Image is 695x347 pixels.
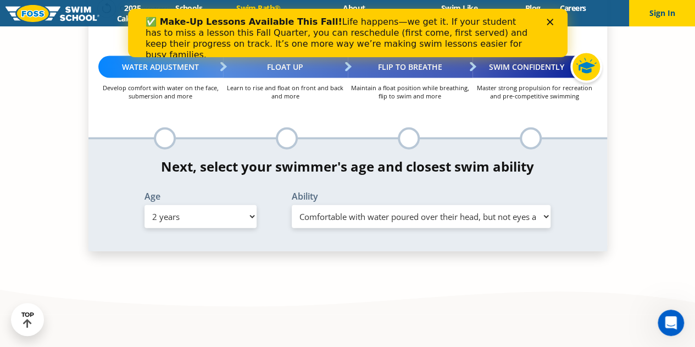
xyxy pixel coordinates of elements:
[5,5,99,22] img: FOSS Swim School Logo
[98,84,223,100] p: Develop comfort with water on the face, submersion and more
[419,10,430,16] div: Close
[88,159,607,174] h4: Next, select your swimmer's age and closest swim ability
[292,192,551,201] label: Ability
[98,56,223,78] div: Water Adjustment
[212,3,305,24] a: Swim Path® Program
[18,8,404,52] div: Life happens—we get it. If your student has to miss a lesson this Fall Quarter, you can reschedul...
[99,3,166,24] a: 2025 Calendar
[223,84,348,100] p: Learn to rise and float on front and back and more
[88,36,607,52] h5: Steps within Learn-to-Swim
[18,8,214,18] b: ✅ Make-Up Lessons Available This Fall!
[472,84,597,100] p: Master strong propulsion for recreation and pre-competitive swimming
[128,9,568,57] iframe: Intercom live chat banner
[223,56,348,78] div: Float Up
[348,84,472,100] p: Maintain a float position while breathing, flip to swim and more
[348,56,472,78] div: Flip to Breathe
[550,3,596,13] a: Careers
[166,3,212,13] a: Schools
[658,310,684,336] iframe: Intercom live chat
[515,3,550,13] a: Blog
[305,3,403,24] a: About [PERSON_NAME]
[403,3,515,24] a: Swim Like [PERSON_NAME]
[472,56,597,78] div: Swim Confidently
[144,192,257,201] label: Age
[21,311,34,328] div: TOP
